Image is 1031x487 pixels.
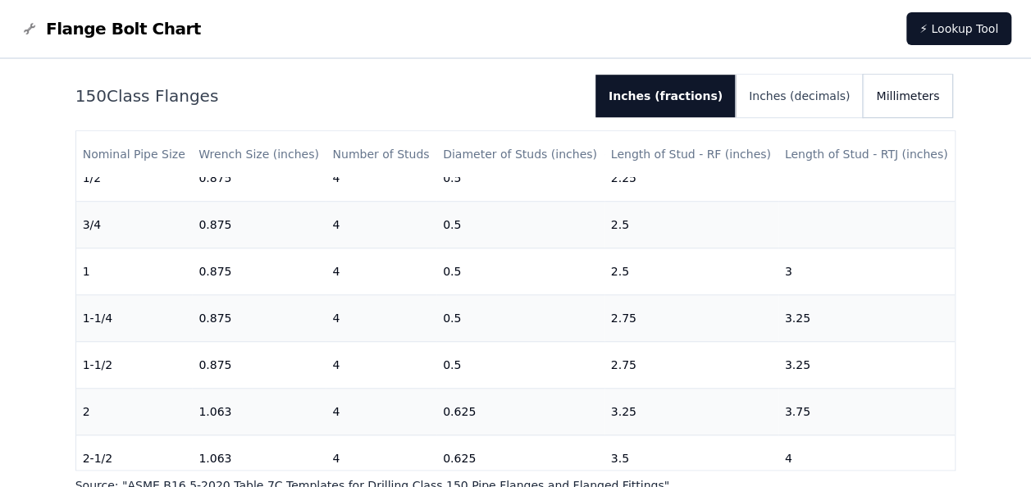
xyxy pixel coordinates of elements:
[192,295,326,342] td: 0.875
[326,202,436,248] td: 4
[192,435,326,482] td: 1.063
[326,342,436,389] td: 4
[326,131,436,178] th: Number of Studs
[778,435,956,482] td: 4
[192,389,326,435] td: 1.063
[436,202,604,248] td: 0.5
[326,295,436,342] td: 4
[604,248,778,295] td: 2.5
[778,248,956,295] td: 3
[595,75,736,117] button: Inches (fractions)
[76,248,193,295] td: 1
[436,155,604,202] td: 0.5
[76,295,193,342] td: 1-1/4
[778,295,956,342] td: 3.25
[326,389,436,435] td: 4
[436,248,604,295] td: 0.5
[192,248,326,295] td: 0.875
[192,342,326,389] td: 0.875
[778,389,956,435] td: 3.75
[604,155,778,202] td: 2.25
[906,12,1011,45] a: ⚡ Lookup Tool
[326,155,436,202] td: 4
[436,389,604,435] td: 0.625
[192,202,326,248] td: 0.875
[604,202,778,248] td: 2.5
[76,342,193,389] td: 1-1/2
[604,435,778,482] td: 3.5
[736,75,863,117] button: Inches (decimals)
[46,17,201,40] span: Flange Bolt Chart
[436,435,604,482] td: 0.625
[192,155,326,202] td: 0.875
[76,131,193,178] th: Nominal Pipe Size
[192,131,326,178] th: Wrench Size (inches)
[76,435,193,482] td: 2-1/2
[20,19,39,39] img: Flange Bolt Chart Logo
[604,295,778,342] td: 2.75
[76,202,193,248] td: 3/4
[604,389,778,435] td: 3.25
[76,155,193,202] td: 1/2
[326,248,436,295] td: 4
[20,17,201,40] a: Flange Bolt Chart LogoFlange Bolt Chart
[604,342,778,389] td: 2.75
[76,389,193,435] td: 2
[436,295,604,342] td: 0.5
[436,342,604,389] td: 0.5
[604,131,778,178] th: Length of Stud - RF (inches)
[326,435,436,482] td: 4
[436,131,604,178] th: Diameter of Studs (inches)
[778,342,956,389] td: 3.25
[75,84,582,107] h2: 150 Class Flanges
[863,75,952,117] button: Millimeters
[778,131,956,178] th: Length of Stud - RTJ (inches)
